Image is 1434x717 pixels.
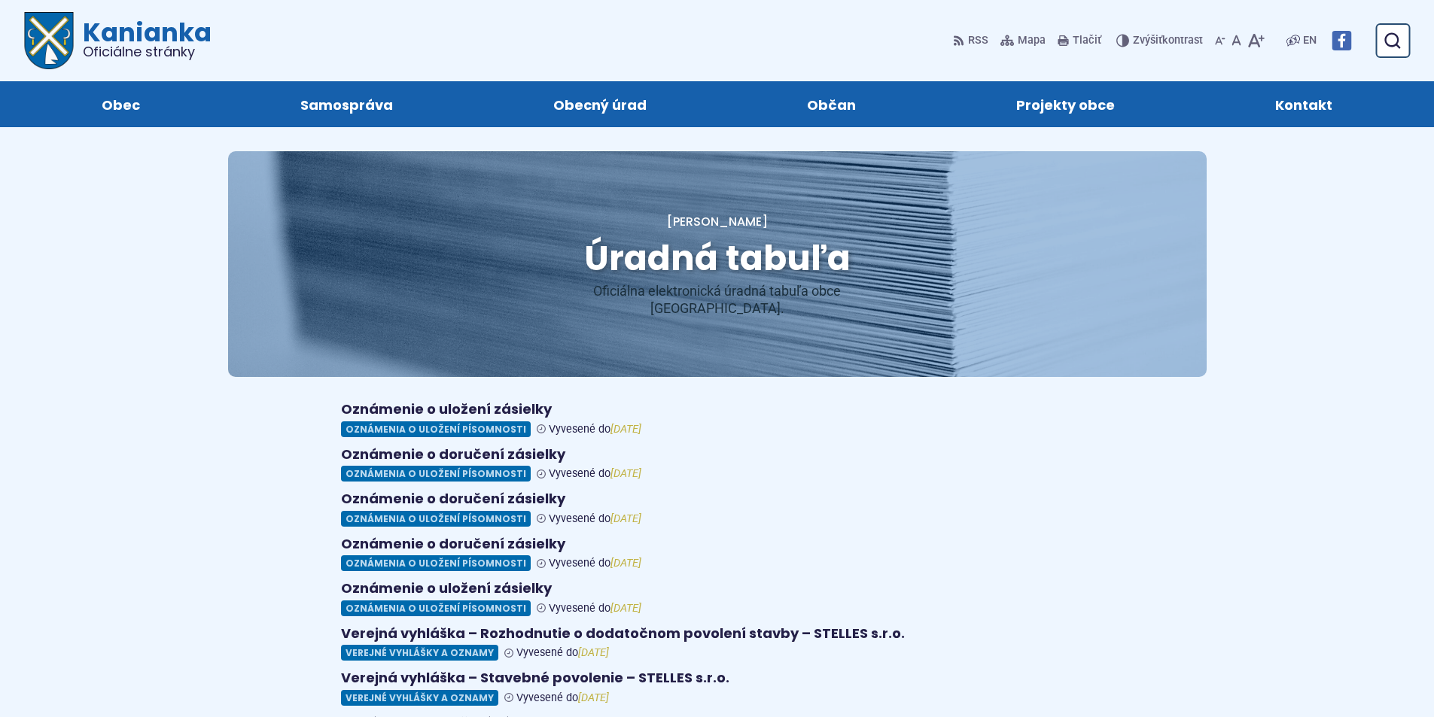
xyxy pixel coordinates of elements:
[1275,81,1332,127] span: Kontakt
[36,81,205,127] a: Obec
[537,283,898,317] p: Oficiálna elektronická úradná tabuľa obce [GEOGRAPHIC_DATA].
[553,81,647,127] span: Obecný úrad
[1133,35,1203,47] span: kontrast
[1133,34,1162,47] span: Zvýšiť
[341,446,1094,463] h4: Oznámenie o doručení zásielky
[807,81,856,127] span: Občan
[341,625,1094,643] h4: Verejná vyhláška – Rozhodnutie o dodatočnom povolení stavby – STELLES s.r.o.
[1210,81,1398,127] a: Kontakt
[1073,35,1101,47] span: Tlačiť
[83,45,212,59] span: Oficiálne stránky
[488,81,711,127] a: Obecný úrad
[341,401,1094,418] h4: Oznámenie o uložení zásielky
[1303,32,1317,50] span: EN
[341,536,1094,572] a: Oznámenie o doručení zásielky Oznámenia o uložení písomnosti Vyvesené do[DATE]
[968,32,988,50] span: RSS
[951,81,1180,127] a: Projekty obce
[341,580,1094,597] h4: Oznámenie o uložení zásielky
[1300,32,1320,50] a: EN
[1018,32,1046,50] span: Mapa
[24,12,212,69] a: Logo Kanianka, prejsť na domovskú stránku.
[341,580,1094,616] a: Oznámenie o uložení zásielky Oznámenia o uložení písomnosti Vyvesené do[DATE]
[1212,25,1228,56] button: Zmenšiť veľkosť písma
[341,670,1094,687] h4: Verejná vyhláška – Stavebné povolenie – STELLES s.r.o.
[584,234,851,282] span: Úradná tabuľa
[74,20,212,59] span: Kanianka
[1244,25,1268,56] button: Zväčšiť veľkosť písma
[300,81,393,127] span: Samospráva
[341,401,1094,437] a: Oznámenie o uložení zásielky Oznámenia o uložení písomnosti Vyvesené do[DATE]
[102,81,140,127] span: Obec
[24,12,74,69] img: Prejsť na domovskú stránku
[742,81,921,127] a: Občan
[953,25,991,56] a: RSS
[1055,25,1104,56] button: Tlačiť
[235,81,458,127] a: Samospráva
[667,213,768,230] a: [PERSON_NAME]
[1116,25,1206,56] button: Zvýšiťkontrast
[1332,31,1351,50] img: Prejsť na Facebook stránku
[1016,81,1115,127] span: Projekty obce
[1228,25,1244,56] button: Nastaviť pôvodnú veľkosť písma
[341,491,1094,527] a: Oznámenie o doručení zásielky Oznámenia o uložení písomnosti Vyvesené do[DATE]
[997,25,1049,56] a: Mapa
[341,446,1094,482] a: Oznámenie o doručení zásielky Oznámenia o uložení písomnosti Vyvesené do[DATE]
[341,491,1094,508] h4: Oznámenie o doručení zásielky
[341,625,1094,661] a: Verejná vyhláška – Rozhodnutie o dodatočnom povolení stavby – STELLES s.r.o. Verejné vyhlášky a o...
[341,670,1094,706] a: Verejná vyhláška – Stavebné povolenie – STELLES s.r.o. Verejné vyhlášky a oznamy Vyvesené do[DATE]
[341,536,1094,553] h4: Oznámenie o doručení zásielky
